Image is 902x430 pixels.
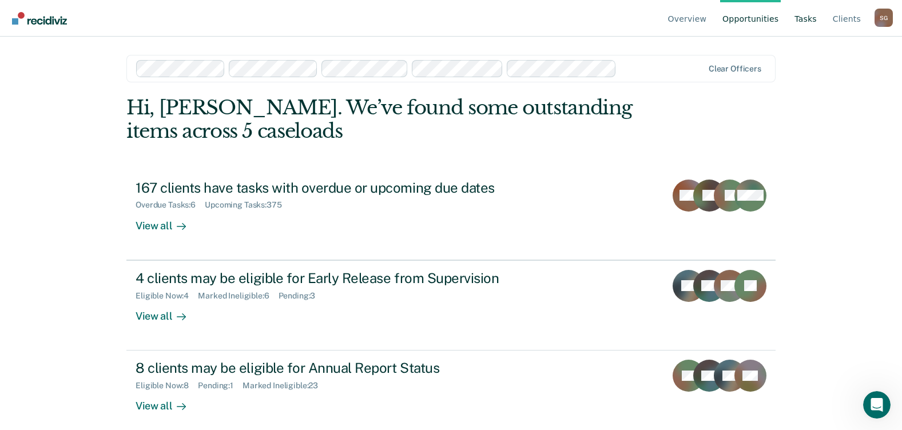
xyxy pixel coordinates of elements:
[198,291,278,301] div: Marked Ineligible : 6
[243,381,327,391] div: Marked Ineligible : 23
[126,260,776,351] a: 4 clients may be eligible for Early Release from SupervisionEligible Now:4Marked Ineligible:6Pend...
[875,9,893,27] div: S G
[875,9,893,27] button: Profile dropdown button
[205,200,291,210] div: Upcoming Tasks : 375
[136,360,537,376] div: 8 clients may be eligible for Annual Report Status
[136,180,537,196] div: 167 clients have tasks with overdue or upcoming due dates
[136,270,537,286] div: 4 clients may be eligible for Early Release from Supervision
[136,291,198,301] div: Eligible Now : 4
[136,381,198,391] div: Eligible Now : 8
[136,200,205,210] div: Overdue Tasks : 6
[126,96,646,143] div: Hi, [PERSON_NAME]. We’ve found some outstanding items across 5 caseloads
[136,391,200,413] div: View all
[279,291,325,301] div: Pending : 3
[12,12,67,25] img: Recidiviz
[136,210,200,232] div: View all
[136,300,200,322] div: View all
[198,381,243,391] div: Pending : 1
[863,391,891,419] iframe: Intercom live chat
[126,170,776,260] a: 167 clients have tasks with overdue or upcoming due datesOverdue Tasks:6Upcoming Tasks:375View all
[709,64,761,74] div: Clear officers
